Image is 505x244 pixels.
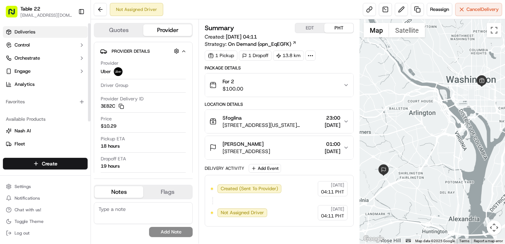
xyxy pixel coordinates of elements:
[3,79,88,90] a: Analytics
[101,143,120,149] div: 18 hours
[15,55,40,61] span: Orchestrate
[321,189,344,195] span: 04:11 PHT
[239,51,272,61] div: 1 Dropoff
[33,69,119,76] div: Start new chat
[415,239,455,243] span: Map data ©2025 Google
[223,140,264,148] span: [PERSON_NAME]
[33,76,100,82] div: We're available if you need us!
[101,156,126,162] span: Dropoff ETA
[15,195,40,201] span: Notifications
[221,185,278,192] span: Created (Sent To Provider)
[325,121,340,129] span: [DATE]
[223,121,322,129] span: [STREET_ADDRESS][US_STATE][US_STATE]
[331,182,344,188] span: [DATE]
[205,101,354,107] div: Location Details
[15,162,56,169] span: Knowledge Base
[42,160,57,167] span: Create
[3,181,88,192] button: Settings
[3,228,88,238] button: Log out
[20,5,40,12] button: Table 22
[205,73,353,97] button: For 2$100.00
[64,112,79,118] span: [DATE]
[273,51,304,61] div: 13.8 km
[101,116,112,122] span: Price
[205,40,297,48] div: Strategy:
[325,140,340,148] span: 01:00
[427,3,452,16] button: Reassign
[6,128,85,134] a: Nash AI
[15,207,41,213] span: Chat with us!
[7,7,22,21] img: Nash
[321,213,344,219] span: 04:11 PHT
[459,239,469,243] a: Terms (opens in new tab)
[15,69,28,82] img: 4281594248423_2fcf9dad9f2a874258b8_72.png
[61,163,67,169] div: 💻
[15,113,20,119] img: 1736555255976-a54dd68f-1ca7-489b-9aae-adbdc363a1c4
[143,24,192,36] button: Provider
[59,159,120,172] a: 💻API Documentation
[7,69,20,82] img: 1736555255976-a54dd68f-1ca7-489b-9aae-adbdc363a1c4
[15,29,35,35] span: Deliveries
[113,93,132,101] button: See all
[7,94,49,100] div: Past conversations
[7,105,19,117] img: Angelique Valdez
[205,165,244,171] div: Delivery Activity
[101,60,119,67] span: Provider
[325,114,340,121] span: 23:00
[221,209,264,216] span: Not Assigned Driver
[325,148,340,155] span: [DATE]
[101,136,125,142] span: Pickup ETA
[331,206,344,212] span: [DATE]
[101,82,128,89] span: Driver Group
[3,193,88,203] button: Notifications
[69,162,117,169] span: API Documentation
[72,180,88,185] span: Pylon
[205,136,353,159] button: [PERSON_NAME][STREET_ADDRESS]01:00[DATE]
[223,85,243,92] span: $100.00
[3,3,75,20] button: Table 22[EMAIL_ADDRESS][DOMAIN_NAME]
[295,23,324,33] button: EDT
[101,96,144,102] span: Provider Delivery ID
[364,23,389,37] button: Show street map
[101,68,111,75] span: Uber
[3,158,88,169] button: Create
[15,230,29,236] span: Log out
[487,23,501,37] button: Toggle fullscreen view
[466,6,499,13] span: Cancel Delivery
[100,45,187,57] button: Provider Details
[28,132,43,138] span: [DATE]
[7,163,13,169] div: 📗
[205,25,234,31] h3: Summary
[15,184,31,189] span: Settings
[7,29,132,40] p: Welcome 👋
[205,65,354,71] div: Package Details
[205,110,353,133] button: Sfoglina[STREET_ADDRESS][US_STATE][US_STATE]23:00[DATE]
[223,148,270,155] span: [STREET_ADDRESS]
[4,159,59,172] a: 📗Knowledge Base
[101,123,116,129] span: $10.29
[474,239,503,243] a: Report a map error
[389,23,425,37] button: Show satellite imagery
[3,65,88,77] button: Engage
[223,114,242,121] span: Sfoglina
[3,52,88,64] button: Orchestrate
[60,112,63,118] span: •
[15,68,31,75] span: Engage
[101,103,124,109] button: 3E82C
[455,3,502,16] button: CancelDelivery
[6,141,85,147] a: Fleet
[15,141,25,147] span: Fleet
[101,163,120,169] div: 19 hours
[19,47,131,54] input: Got a question? Start typing here...
[15,128,31,134] span: Nash AI
[3,39,88,51] button: Control
[205,33,257,40] span: Created:
[112,48,150,54] span: Provider Details
[487,220,501,235] button: Map camera controls
[20,12,72,18] button: [EMAIL_ADDRESS][DOMAIN_NAME]
[362,234,386,244] img: Google
[3,205,88,215] button: Chat with us!
[95,186,143,198] button: Notes
[24,132,27,138] span: •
